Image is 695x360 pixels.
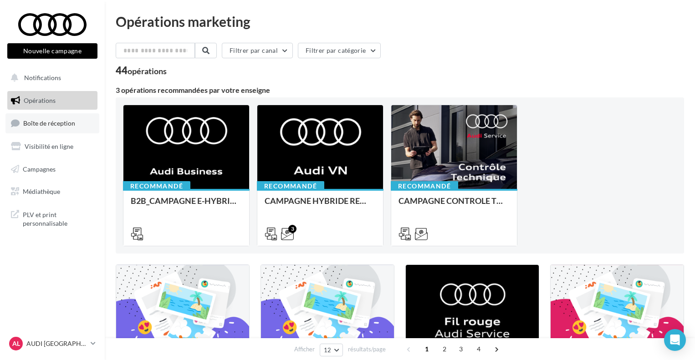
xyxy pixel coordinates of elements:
[5,182,99,201] a: Médiathèque
[23,208,94,228] span: PLV et print personnalisable
[24,74,61,81] span: Notifications
[294,345,315,354] span: Afficher
[437,342,452,356] span: 2
[454,342,468,356] span: 3
[288,225,296,233] div: 3
[24,96,56,104] span: Opérations
[399,196,510,214] div: CAMPAGNE CONTROLE TECHNIQUE 25€ OCTOBRE
[25,142,73,150] span: Visibilité en ligne
[5,137,99,156] a: Visibilité en ligne
[131,196,242,214] div: B2B_CAMPAGNE E-HYBRID OCTOBRE
[5,91,99,110] a: Opérations
[116,15,684,28] div: Opérations marketing
[5,68,96,87] button: Notifications
[116,86,684,94] div: 3 opérations recommandées par votre enseigne
[222,43,293,58] button: Filtrer par canal
[320,344,343,356] button: 12
[7,43,97,59] button: Nouvelle campagne
[471,342,486,356] span: 4
[265,196,376,214] div: CAMPAGNE HYBRIDE RECHARGEABLE
[5,113,99,133] a: Boîte de réception
[7,335,97,352] a: AL AUDI [GEOGRAPHIC_DATA]
[26,339,87,348] p: AUDI [GEOGRAPHIC_DATA]
[348,345,386,354] span: résultats/page
[5,160,99,179] a: Campagnes
[23,165,56,172] span: Campagnes
[257,181,324,191] div: Recommandé
[23,188,60,195] span: Médiathèque
[116,66,167,76] div: 44
[5,205,99,232] a: PLV et print personnalisable
[664,329,686,351] div: Open Intercom Messenger
[23,119,75,127] span: Boîte de réception
[128,67,167,75] div: opérations
[324,346,332,354] span: 12
[391,181,458,191] div: Recommandé
[123,181,190,191] div: Recommandé
[298,43,381,58] button: Filtrer par catégorie
[12,339,20,348] span: AL
[419,342,434,356] span: 1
